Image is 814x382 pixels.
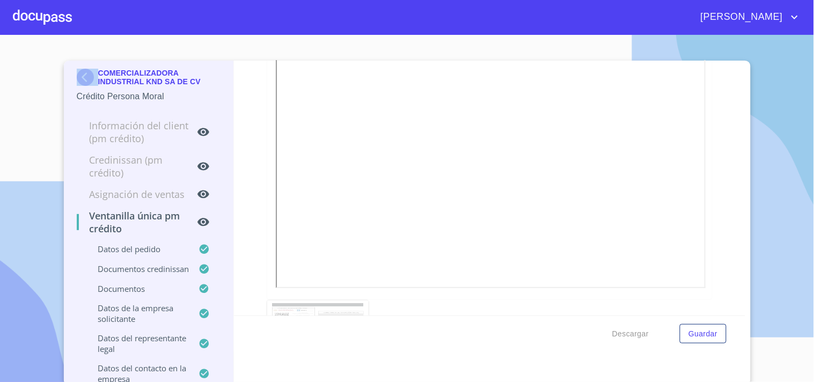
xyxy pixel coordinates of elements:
p: COMERCIALIZADORA INDUSTRIAL KND SA DE CV [98,69,221,86]
p: Datos de la empresa solicitante [77,303,199,324]
img: Docupass spot blue [77,69,98,86]
span: [PERSON_NAME] [693,9,788,26]
div: COMERCIALIZADORA INDUSTRIAL KND SA DE CV [77,69,221,90]
button: account of current user [693,9,801,26]
p: Documentos [77,283,199,294]
button: Descargar [608,324,653,344]
p: Datos del pedido [77,244,199,254]
p: Credinissan (PM crédito) [77,153,197,179]
p: Datos del representante legal [77,333,199,354]
p: Documentos CrediNissan [77,263,199,274]
span: Guardar [688,327,717,341]
p: Crédito Persona Moral [77,90,221,103]
span: Descargar [612,327,649,341]
p: Ventanilla única PM crédito [77,209,197,235]
button: Guardar [680,324,726,344]
p: Información del Client (PM crédito) [77,119,197,145]
p: Asignación de Ventas [77,188,197,201]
